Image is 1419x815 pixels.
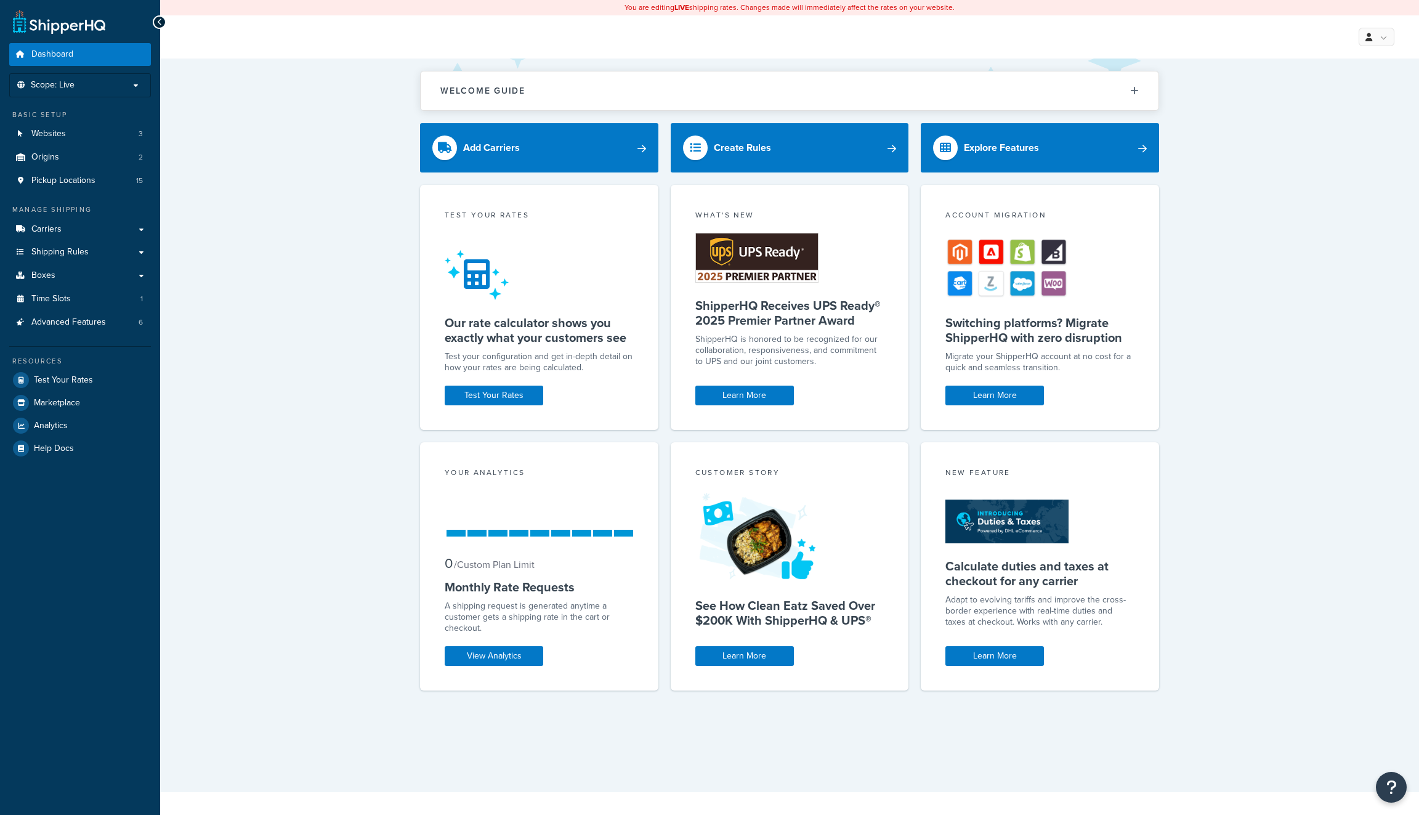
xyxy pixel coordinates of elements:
a: Learn More [945,646,1044,666]
h5: Switching platforms? Migrate ShipperHQ with zero disruption [945,315,1134,345]
div: Resources [9,356,151,367]
span: 0 [445,553,453,574]
span: Shipping Rules [31,247,89,257]
h5: ShipperHQ Receives UPS Ready® 2025 Premier Partner Award [695,298,884,328]
a: Help Docs [9,437,151,460]
span: 2 [139,152,143,163]
a: Add Carriers [420,123,658,172]
div: New Feature [945,467,1134,481]
small: / Custom Plan Limit [454,558,535,572]
li: Advanced Features [9,311,151,334]
a: View Analytics [445,646,543,666]
span: Advanced Features [31,317,106,328]
div: Migrate your ShipperHQ account at no cost for a quick and seamless transition. [945,351,1134,373]
span: Pickup Locations [31,176,95,186]
a: Boxes [9,264,151,287]
div: Basic Setup [9,110,151,120]
h5: See How Clean Eatz Saved Over $200K With ShipperHQ & UPS® [695,598,884,628]
a: Advanced Features6 [9,311,151,334]
li: Time Slots [9,288,151,310]
div: A shipping request is generated anytime a customer gets a shipping rate in the cart or checkout. [445,601,634,634]
span: 15 [136,176,143,186]
span: 6 [139,317,143,328]
a: Pickup Locations15 [9,169,151,192]
b: LIVE [674,2,689,13]
span: Analytics [34,421,68,431]
h5: Calculate duties and taxes at checkout for any carrier [945,559,1134,588]
a: Time Slots1 [9,288,151,310]
a: Learn More [695,646,794,666]
div: Your Analytics [445,467,634,481]
div: Test your configuration and get in-depth detail on how your rates are being calculated. [445,351,634,373]
button: Open Resource Center [1376,772,1407,803]
a: Marketplace [9,392,151,414]
p: Adapt to evolving tariffs and improve the cross-border experience with real-time duties and taxes... [945,594,1134,628]
div: Customer Story [695,467,884,481]
span: Origins [31,152,59,163]
div: Account Migration [945,209,1134,224]
span: Marketplace [34,398,80,408]
span: Test Your Rates [34,375,93,386]
a: Learn More [945,386,1044,405]
a: Learn More [695,386,794,405]
span: Boxes [31,270,55,281]
div: Explore Features [964,139,1039,156]
span: Scope: Live [31,80,75,91]
button: Welcome Guide [421,71,1158,110]
h2: Welcome Guide [440,86,525,95]
div: Create Rules [714,139,771,156]
h5: Our rate calculator shows you exactly what your customers see [445,315,634,345]
div: Manage Shipping [9,205,151,215]
a: Test Your Rates [9,369,151,391]
div: Test your rates [445,209,634,224]
span: Carriers [31,224,62,235]
span: Time Slots [31,294,71,304]
span: Dashboard [31,49,73,60]
a: Explore Features [921,123,1159,172]
a: Create Rules [671,123,909,172]
li: Websites [9,123,151,145]
span: Websites [31,129,66,139]
li: Origins [9,146,151,169]
a: Analytics [9,415,151,437]
li: Pickup Locations [9,169,151,192]
a: Carriers [9,218,151,241]
div: What's New [695,209,884,224]
span: 3 [139,129,143,139]
a: Websites3 [9,123,151,145]
a: Dashboard [9,43,151,66]
span: Help Docs [34,444,74,454]
a: Origins2 [9,146,151,169]
span: 1 [140,294,143,304]
a: Test Your Rates [445,386,543,405]
div: Add Carriers [463,139,520,156]
a: Shipping Rules [9,241,151,264]
p: ShipperHQ is honored to be recognized for our collaboration, responsiveness, and commitment to UP... [695,334,884,367]
h5: Monthly Rate Requests [445,580,634,594]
